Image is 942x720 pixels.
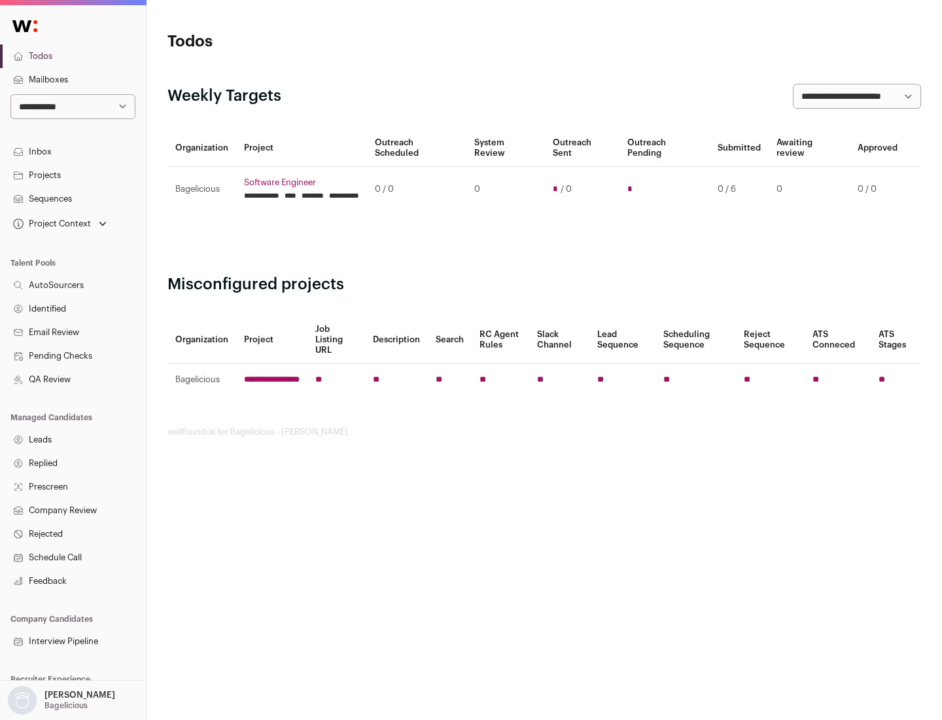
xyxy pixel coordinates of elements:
a: Software Engineer [244,177,359,188]
h1: Todos [167,31,419,52]
th: Organization [167,130,236,167]
td: 0 / 6 [710,167,769,212]
img: Wellfound [5,13,44,39]
th: Reject Sequence [736,316,805,364]
th: Search [428,316,472,364]
button: Open dropdown [10,215,109,233]
div: Project Context [10,219,91,229]
td: 0 [769,167,850,212]
th: Outreach Sent [545,130,620,167]
th: Project [236,130,367,167]
img: nopic.png [8,686,37,715]
th: Job Listing URL [307,316,365,364]
td: 0 / 0 [367,167,466,212]
p: [PERSON_NAME] [44,690,115,700]
th: System Review [466,130,544,167]
td: Bagelicious [167,364,236,396]
th: Project [236,316,307,364]
h2: Misconfigured projects [167,274,921,295]
th: Slack Channel [529,316,589,364]
th: Outreach Pending [619,130,709,167]
button: Open dropdown [5,686,118,715]
span: / 0 [561,184,572,194]
th: Submitted [710,130,769,167]
th: Approved [850,130,905,167]
th: Description [365,316,428,364]
td: Bagelicious [167,167,236,212]
td: 0 / 0 [850,167,905,212]
th: RC Agent Rules [472,316,529,364]
th: Awaiting review [769,130,850,167]
p: Bagelicious [44,700,88,711]
th: Outreach Scheduled [367,130,466,167]
th: ATS Stages [871,316,921,364]
footer: wellfound:ai for Bagelicious - [PERSON_NAME] [167,427,921,437]
td: 0 [466,167,544,212]
h2: Weekly Targets [167,86,281,107]
th: Scheduling Sequence [655,316,736,364]
th: Lead Sequence [589,316,655,364]
th: Organization [167,316,236,364]
th: ATS Conneced [805,316,870,364]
